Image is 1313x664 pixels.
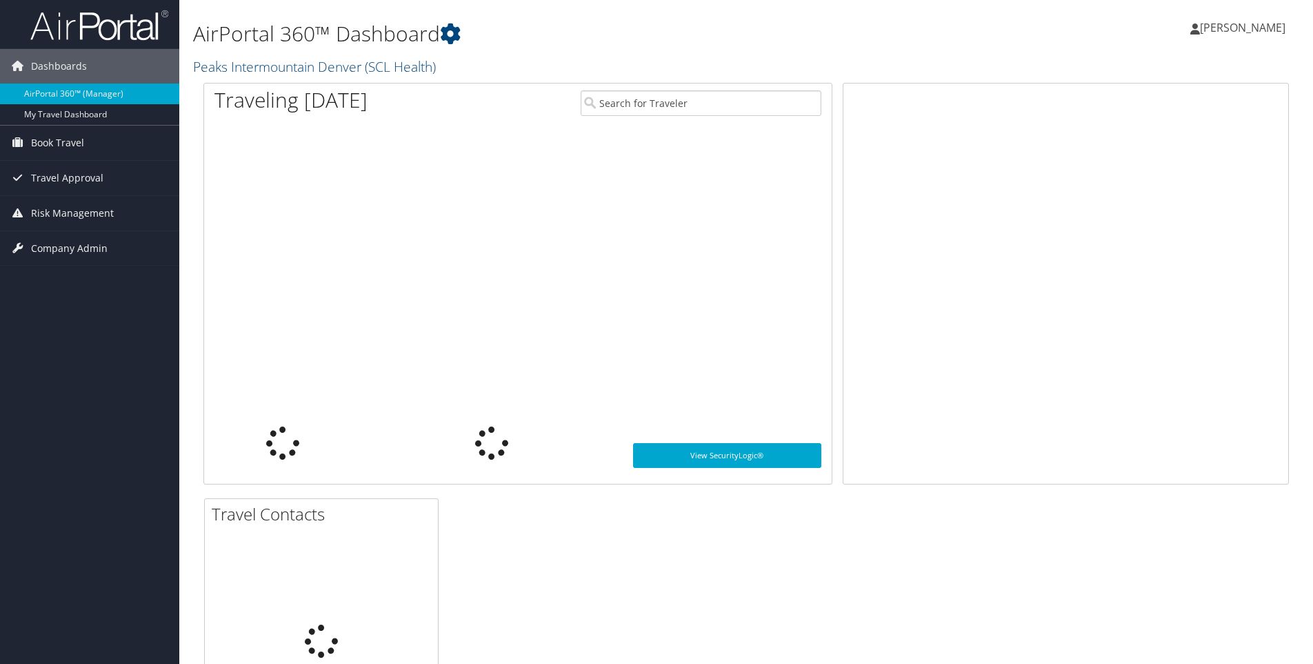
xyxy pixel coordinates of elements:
[1200,20,1285,35] span: [PERSON_NAME]
[31,126,84,160] span: Book Travel
[31,196,114,231] span: Risk Management
[214,86,368,115] h1: Traveling [DATE]
[193,57,439,76] a: Peaks Intermountain Denver (SCL Health)
[31,49,87,84] span: Dashboards
[30,9,168,41] img: airportal-logo.png
[212,502,438,526] h2: Travel Contacts
[193,19,930,48] h1: AirPortal 360™ Dashboard
[581,90,821,116] input: Search for Traveler
[1190,7,1299,48] a: [PERSON_NAME]
[31,231,108,266] span: Company Admin
[633,443,821,468] a: View SecurityLogic®
[31,161,103,195] span: Travel Approval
